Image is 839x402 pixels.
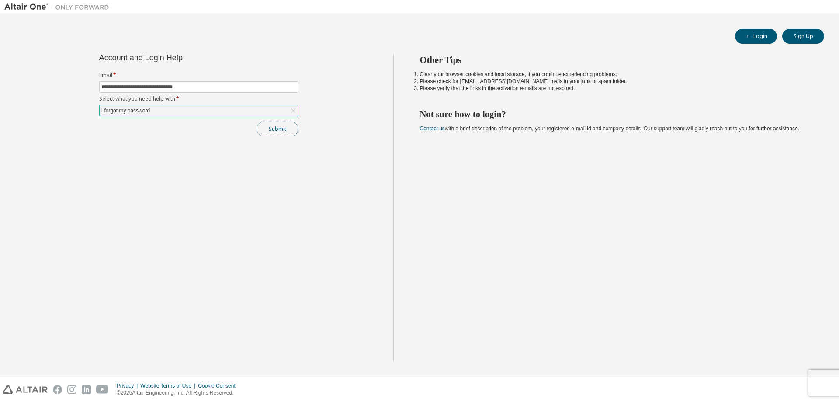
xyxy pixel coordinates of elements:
[420,54,809,66] h2: Other Tips
[100,105,298,116] div: I forgot my password
[782,29,824,44] button: Sign Up
[420,126,445,132] a: Contact us
[3,385,48,394] img: altair_logo.svg
[117,382,140,389] div: Privacy
[4,3,114,11] img: Altair One
[420,108,809,120] h2: Not sure how to login?
[100,106,151,115] div: I forgot my password
[420,78,809,85] li: Please check for [EMAIL_ADDRESS][DOMAIN_NAME] mails in your junk or spam folder.
[420,71,809,78] li: Clear your browser cookies and local storage, if you continue experiencing problems.
[99,72,298,79] label: Email
[67,385,76,394] img: instagram.svg
[420,126,799,132] span: with a brief description of the problem, your registered e-mail id and company details. Our suppo...
[82,385,91,394] img: linkedin.svg
[99,95,298,102] label: Select what you need help with
[53,385,62,394] img: facebook.svg
[96,385,109,394] img: youtube.svg
[198,382,240,389] div: Cookie Consent
[99,54,259,61] div: Account and Login Help
[420,85,809,92] li: Please verify that the links in the activation e-mails are not expired.
[117,389,241,397] p: © 2025 Altair Engineering, Inc. All Rights Reserved.
[140,382,198,389] div: Website Terms of Use
[735,29,777,44] button: Login
[257,122,298,136] button: Submit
